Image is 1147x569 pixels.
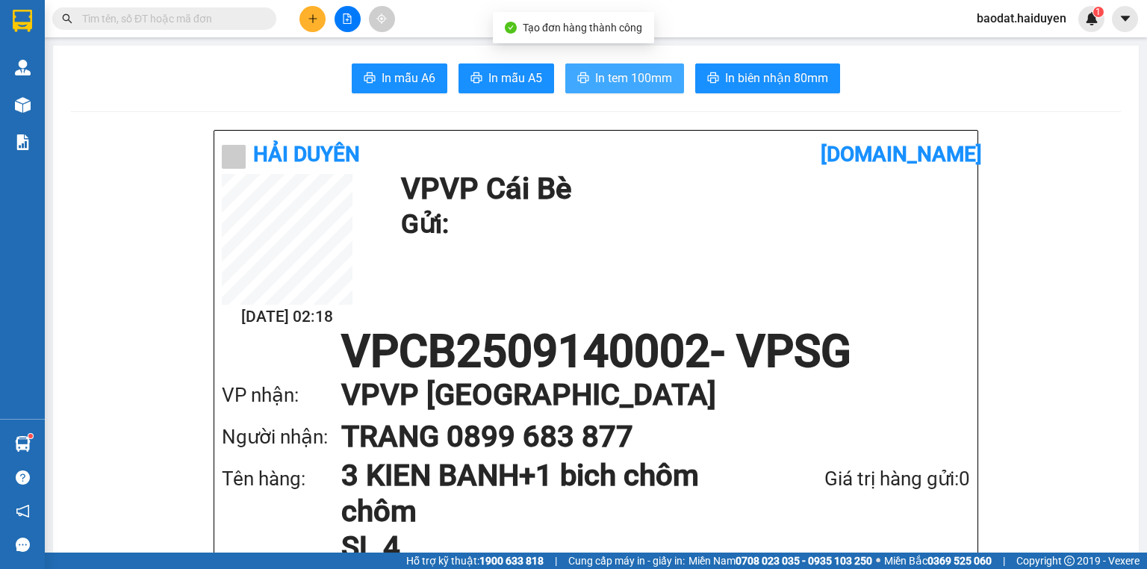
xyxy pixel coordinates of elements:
span: baodat.haiduyen [965,9,1078,28]
span: In biên nhận 80mm [725,69,828,87]
span: Chưa : [125,100,161,116]
span: Miền Nam [688,553,872,569]
span: copyright [1064,556,1075,566]
span: printer [577,72,589,86]
span: Hỗ trợ kỹ thuật: [406,553,544,569]
img: icon-new-feature [1085,12,1098,25]
sup: 1 [1093,7,1104,17]
h1: VPCB2509140002 - VPSG [222,329,970,374]
span: aim [376,13,387,24]
span: Miền Bắc [884,553,992,569]
b: Hải Duyên [253,142,360,167]
img: logo-vxr [13,10,32,32]
button: printerIn biên nhận 80mm [695,63,840,93]
span: In mẫu A6 [382,69,435,87]
button: plus [299,6,326,32]
button: printerIn mẫu A6 [352,63,447,93]
span: search [62,13,72,24]
span: In tem 100mm [595,69,672,87]
div: VP [GEOGRAPHIC_DATA] [128,13,279,49]
h1: 3 KIEN BANH+1 bich chôm chôm [341,458,745,529]
span: caret-down [1119,12,1132,25]
span: | [1003,553,1005,569]
span: Tạo đơn hàng thành công [523,22,642,34]
button: file-add [335,6,361,32]
strong: 0708 023 035 - 0935 103 250 [736,555,872,567]
span: check-circle [505,22,517,34]
div: Tên hàng: [222,464,341,494]
span: 1 [1095,7,1101,17]
div: NGỌC [128,49,279,66]
img: warehouse-icon [15,436,31,452]
b: [DOMAIN_NAME] [821,142,982,167]
div: 0789345633 [13,49,117,69]
span: In mẫu A5 [488,69,542,87]
img: warehouse-icon [15,60,31,75]
button: printerIn mẫu A5 [459,63,554,93]
span: message [16,538,30,552]
h1: VP VP [GEOGRAPHIC_DATA] [341,374,940,416]
span: plus [308,13,318,24]
div: VP Cái Bè [13,13,117,31]
div: 0902940804 [128,66,279,87]
h2: [DATE] 02:18 [222,305,352,329]
span: printer [707,72,719,86]
button: caret-down [1112,6,1138,32]
sup: 1 [28,434,33,438]
span: Gửi: [13,14,36,30]
span: printer [470,72,482,86]
img: solution-icon [15,134,31,150]
h1: VP VP Cái Bè [401,174,963,204]
span: notification [16,504,30,518]
span: question-circle [16,470,30,485]
div: 20.000 [125,96,281,117]
strong: 0369 525 060 [927,555,992,567]
img: warehouse-icon [15,97,31,113]
strong: 1900 633 818 [479,555,544,567]
span: Cung cấp máy in - giấy in: [568,553,685,569]
input: Tìm tên, số ĐT hoặc mã đơn [82,10,258,27]
span: Nhận: [128,14,164,30]
span: file-add [342,13,352,24]
h1: SL 4 [341,529,745,565]
span: printer [364,72,376,86]
span: | [555,553,557,569]
div: VP nhận: [222,380,341,411]
span: ⚪️ [876,558,880,564]
button: aim [369,6,395,32]
button: printerIn tem 100mm [565,63,684,93]
div: Giá trị hàng gửi: 0 [745,464,970,494]
h1: TRANG 0899 683 877 [341,416,940,458]
div: Người nhận: [222,422,341,453]
div: TÂM [13,31,117,49]
h1: Gửi: [401,204,963,245]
